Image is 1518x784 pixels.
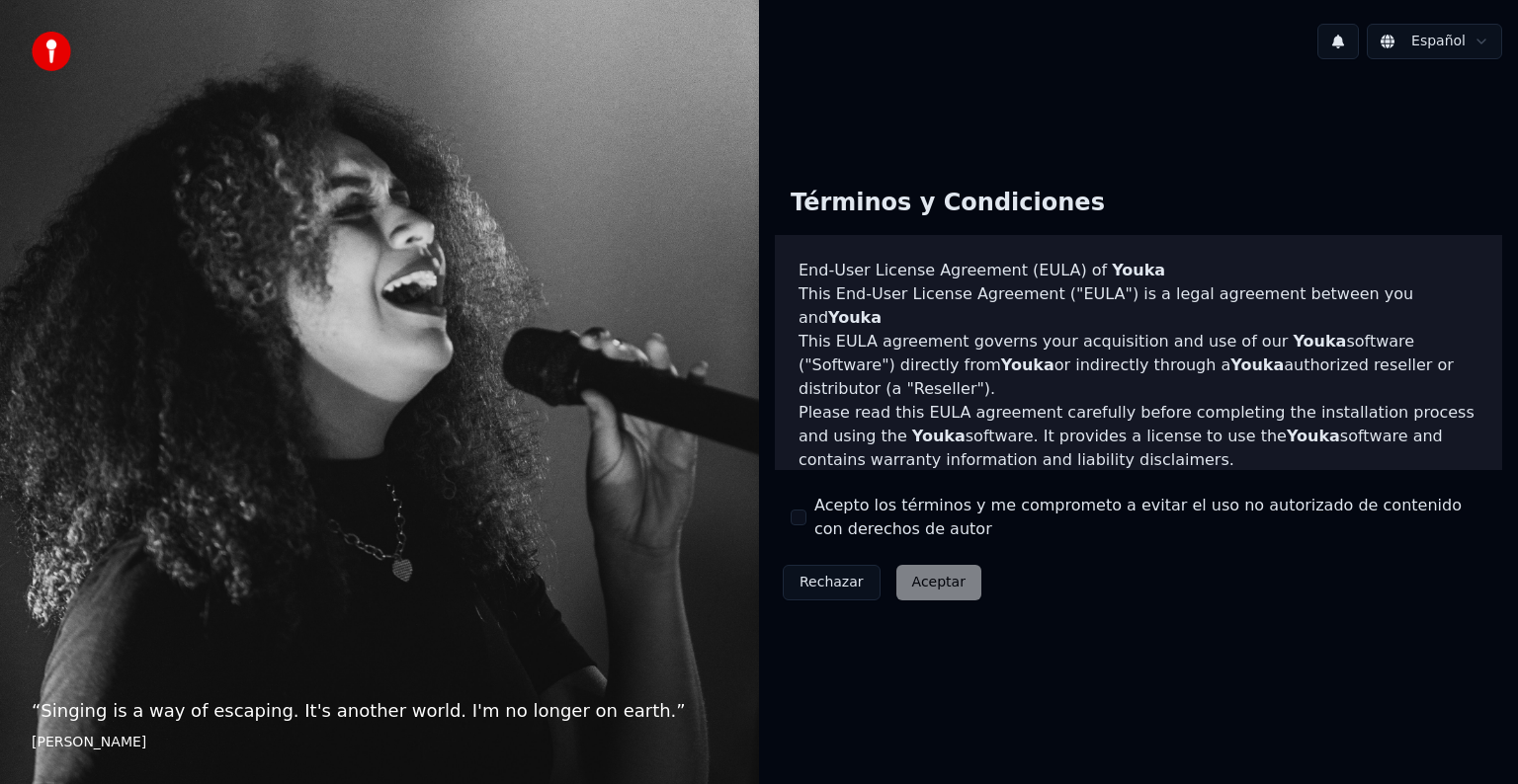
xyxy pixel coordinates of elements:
p: This EULA agreement governs your acquisition and use of our software ("Software") directly from o... [799,330,1478,401]
span: Youka [912,427,966,445]
span: Youka [1112,261,1165,279]
span: Youka [1287,427,1340,445]
p: Please read this EULA agreement carefully before completing the installation process and using th... [799,401,1478,472]
span: Youka [1001,355,1054,374]
p: This End-User License Agreement ("EULA") is a legal agreement between you and [799,282,1478,330]
span: Youka [1230,355,1284,374]
footer: [PERSON_NAME] [32,733,727,752]
img: youka [32,32,71,71]
button: Rechazar [783,565,881,600]
label: Acepto los términos y me comprometo a evitar el uso no autorizado de contenido con derechos de autor [814,494,1486,541]
p: “ Singing is a way of escaping. It's another world. I'm no longer on earth. ” [32,697,727,725]
h3: End-User License Agreement (EULA) of [799,259,1478,282]
span: Youka [828,308,882,327]
span: Youka [1293,332,1346,351]
div: Términos y Condiciones [775,172,1121,235]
